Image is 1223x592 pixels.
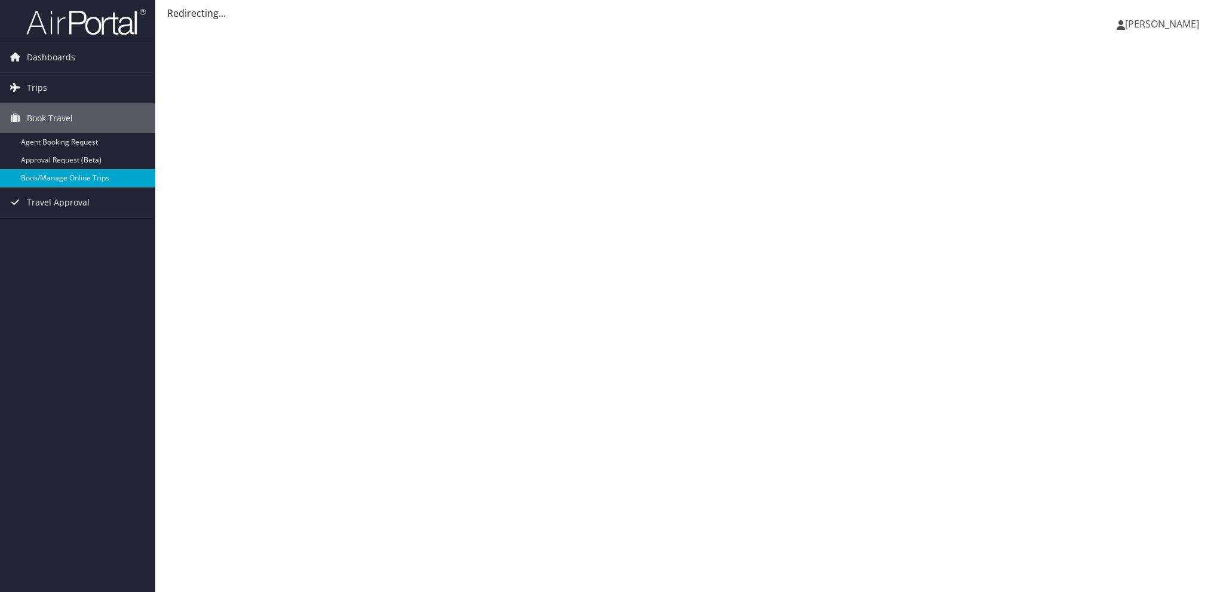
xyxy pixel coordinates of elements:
[27,103,73,133] span: Book Travel
[1125,17,1199,30] span: [PERSON_NAME]
[26,8,146,36] img: airportal-logo.png
[1117,6,1211,42] a: [PERSON_NAME]
[167,6,1211,20] div: Redirecting...
[27,73,47,103] span: Trips
[27,42,75,72] span: Dashboards
[27,188,90,217] span: Travel Approval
